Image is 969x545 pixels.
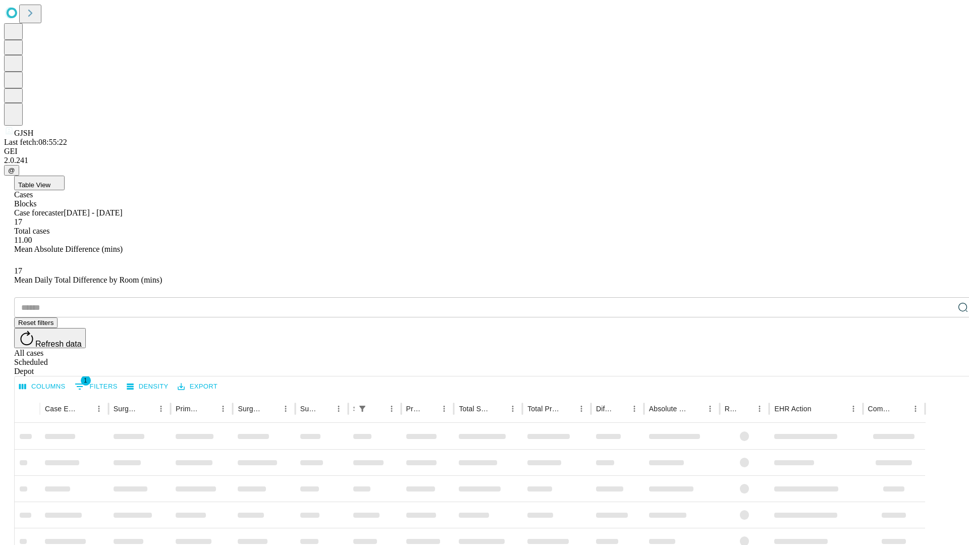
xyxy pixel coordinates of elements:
button: Reset filters [14,317,58,328]
span: Last fetch: 08:55:22 [4,138,67,146]
button: Sort [689,402,703,416]
button: Sort [738,402,752,416]
button: Select columns [17,379,68,395]
div: Surgery Date [300,405,316,413]
button: Sort [492,402,506,416]
button: Sort [423,402,437,416]
button: Density [124,379,171,395]
div: 1 active filter [355,402,369,416]
button: Menu [752,402,767,416]
div: EHR Action [774,405,811,413]
span: Total cases [14,227,49,235]
span: 1 [81,375,91,386]
button: Table View [14,176,65,190]
button: Sort [264,402,279,416]
button: @ [4,165,19,176]
button: Sort [894,402,908,416]
button: Sort [613,402,627,416]
div: Comments [868,405,893,413]
span: 17 [14,217,22,226]
span: Mean Absolute Difference (mins) [14,245,123,253]
div: Difference [596,405,612,413]
button: Menu [506,402,520,416]
div: Scheduled In Room Duration [353,405,354,413]
span: Refresh data [35,340,82,348]
button: Menu [332,402,346,416]
span: 17 [14,266,22,275]
button: Menu [92,402,106,416]
button: Sort [370,402,385,416]
div: GEI [4,147,965,156]
button: Sort [813,402,827,416]
button: Sort [317,402,332,416]
span: GJSH [14,129,33,137]
button: Export [175,379,220,395]
span: Table View [18,181,50,189]
div: Surgeon Name [114,405,139,413]
button: Menu [574,402,588,416]
div: Predicted In Room Duration [406,405,422,413]
div: Total Scheduled Duration [459,405,491,413]
div: Case Epic Id [45,405,77,413]
button: Refresh data [14,328,86,348]
div: Absolute Difference [649,405,688,413]
button: Menu [908,402,923,416]
span: [DATE] - [DATE] [64,208,122,217]
div: Surgery Name [238,405,263,413]
button: Menu [846,402,860,416]
span: Mean Daily Total Difference by Room (mins) [14,276,162,284]
button: Show filters [355,402,369,416]
button: Menu [437,402,451,416]
button: Sort [78,402,92,416]
button: Menu [627,402,641,416]
button: Menu [703,402,717,416]
span: Reset filters [18,319,53,326]
button: Menu [279,402,293,416]
button: Sort [560,402,574,416]
div: Primary Service [176,405,201,413]
div: Resolved in EHR [725,405,738,413]
span: 11.00 [14,236,32,244]
div: 2.0.241 [4,156,965,165]
button: Menu [154,402,168,416]
span: @ [8,167,15,174]
div: Total Predicted Duration [527,405,559,413]
button: Sort [202,402,216,416]
span: Case forecaster [14,208,64,217]
button: Show filters [72,378,120,395]
button: Menu [385,402,399,416]
button: Menu [216,402,230,416]
button: Sort [140,402,154,416]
